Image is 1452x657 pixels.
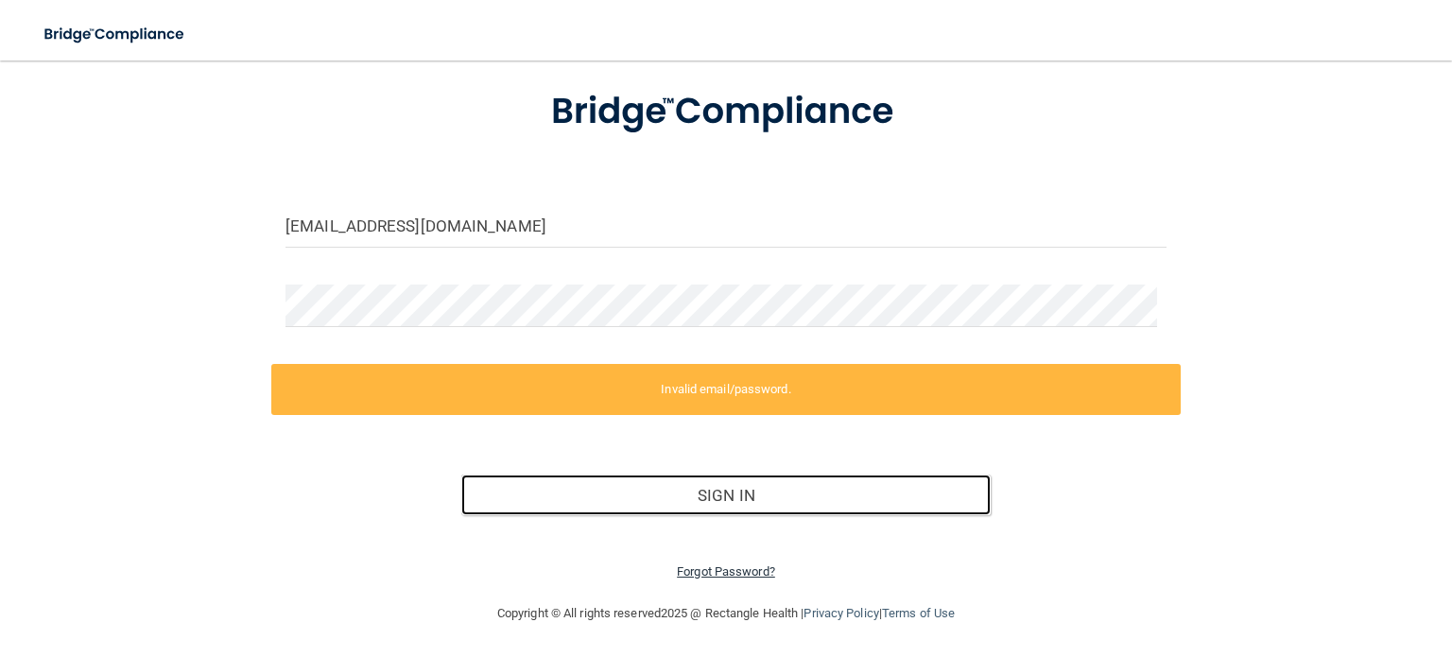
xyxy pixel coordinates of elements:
[513,64,940,160] img: bridge_compliance_login_screen.278c3ca4.svg
[804,606,878,620] a: Privacy Policy
[1126,524,1429,598] iframe: Drift Widget Chat Controller
[271,364,1181,415] label: Invalid email/password.
[461,475,990,516] button: Sign In
[677,564,775,579] a: Forgot Password?
[882,606,955,620] a: Terms of Use
[285,205,1167,248] input: Email
[381,583,1071,644] div: Copyright © All rights reserved 2025 @ Rectangle Health | |
[28,15,202,54] img: bridge_compliance_login_screen.278c3ca4.svg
